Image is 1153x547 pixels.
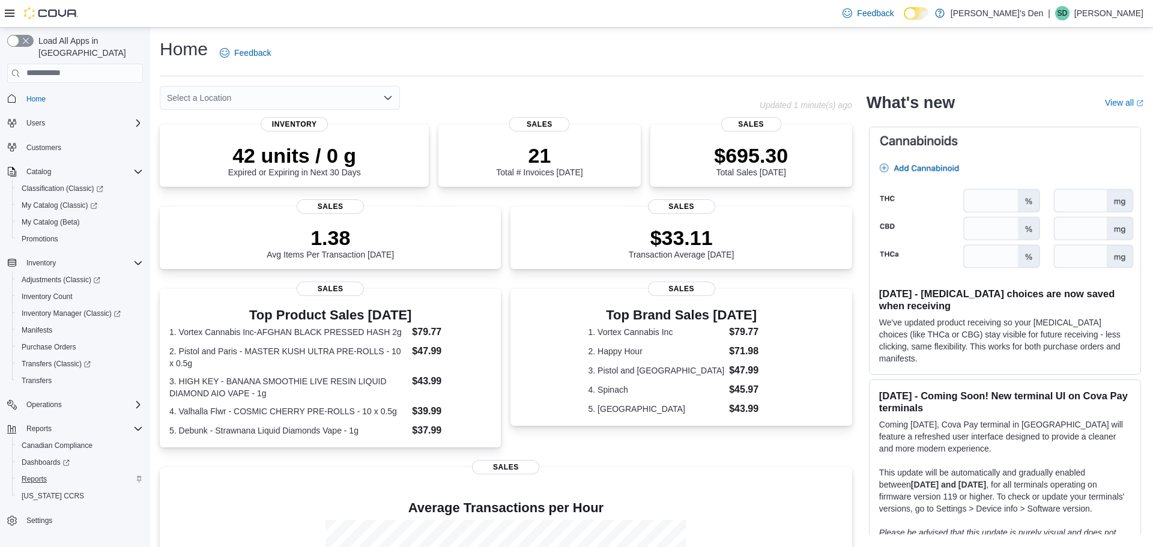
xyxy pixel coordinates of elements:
span: Reports [22,474,47,484]
a: Transfers (Classic) [12,355,148,372]
strong: [DATE] and [DATE] [911,480,986,489]
span: Users [22,116,143,130]
a: Home [22,92,50,106]
span: Classification (Classic) [22,184,103,193]
span: Transfers [17,373,143,388]
dt: 1. Vortex Cannabis Inc [589,326,725,338]
dt: 4. Spinach [589,384,725,396]
span: Sales [472,460,539,474]
span: Settings [22,513,143,528]
span: Users [26,118,45,128]
span: Customers [22,140,143,155]
button: Users [2,115,148,131]
span: Manifests [22,325,52,335]
h4: Average Transactions per Hour [169,501,843,515]
a: Inventory Manager (Classic) [17,306,126,321]
span: Canadian Compliance [22,441,92,450]
span: Dashboards [17,455,143,470]
button: My Catalog (Beta) [12,214,148,231]
p: 42 units / 0 g [228,144,361,168]
dt: 2. Pistol and Paris - MASTER KUSH ULTRA PRE-ROLLS - 10 x 0.5g [169,345,407,369]
dd: $47.99 [729,363,775,378]
button: Open list of options [383,93,393,103]
dd: $43.99 [729,402,775,416]
span: Sales [648,199,715,214]
a: Purchase Orders [17,340,81,354]
dd: $37.99 [412,423,491,438]
span: Inventory Count [17,289,143,304]
dd: $43.99 [412,374,491,388]
span: Catalog [22,165,143,179]
span: Adjustments (Classic) [17,273,143,287]
p: $33.11 [629,226,734,250]
a: Classification (Classic) [12,180,148,197]
a: My Catalog (Classic) [17,198,102,213]
a: Promotions [17,232,63,246]
span: Feedback [857,7,894,19]
a: Inventory Count [17,289,77,304]
p: Coming [DATE], Cova Pay terminal in [GEOGRAPHIC_DATA] will feature a refreshed user interface des... [879,419,1131,455]
span: Classification (Classic) [17,181,143,196]
div: Shawn Dang [1055,6,1070,20]
button: Reports [2,420,148,437]
a: Dashboards [17,455,74,470]
a: Dashboards [12,454,148,471]
button: Users [22,116,50,130]
button: Operations [2,396,148,413]
span: My Catalog (Classic) [22,201,97,210]
button: Catalog [22,165,56,179]
button: Inventory [22,256,61,270]
span: Reports [22,422,143,436]
span: Inventory [261,117,328,131]
button: Promotions [12,231,148,247]
a: Settings [22,513,57,528]
a: Transfers [17,373,56,388]
span: Promotions [17,232,143,246]
span: Canadian Compliance [17,438,143,453]
p: [PERSON_NAME]'s Den [951,6,1043,20]
span: Reports [26,424,52,434]
span: Transfers [22,376,52,385]
a: My Catalog (Classic) [12,197,148,214]
span: Feedback [234,47,271,59]
span: Operations [22,397,143,412]
span: Sales [297,199,364,214]
a: My Catalog (Beta) [17,215,85,229]
div: Expired or Expiring in Next 30 Days [228,144,361,177]
span: Purchase Orders [22,342,76,352]
h2: What's new [867,93,955,112]
a: Transfers (Classic) [17,357,95,371]
p: Updated 1 minute(s) ago [760,100,852,110]
button: Customers [2,139,148,156]
span: Operations [26,400,62,409]
span: Inventory Manager (Classic) [22,309,121,318]
img: Cova [24,7,78,19]
span: Sales [648,282,715,296]
h3: [DATE] - Coming Soon! New terminal UI on Cova Pay terminals [879,390,1131,414]
span: Sales [721,117,781,131]
button: Inventory Count [12,288,148,305]
button: Transfers [12,372,148,389]
span: Customers [26,143,61,153]
div: Total Sales [DATE] [714,144,788,177]
input: Dark Mode [904,7,929,20]
div: Transaction Average [DATE] [629,226,734,259]
dt: 5. [GEOGRAPHIC_DATA] [589,403,725,415]
span: Sales [509,117,570,131]
span: Promotions [22,234,58,244]
a: [US_STATE] CCRS [17,489,89,503]
button: Manifests [12,322,148,339]
span: Purchase Orders [17,340,143,354]
p: 21 [496,144,583,168]
span: My Catalog (Beta) [22,217,80,227]
span: Inventory [22,256,143,270]
p: | [1048,6,1050,20]
h3: Top Brand Sales [DATE] [589,308,775,322]
button: Catalog [2,163,148,180]
dd: $79.77 [412,325,491,339]
span: Inventory Count [22,292,73,301]
button: Inventory [2,255,148,271]
span: Manifests [17,323,143,337]
span: Inventory [26,258,56,268]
